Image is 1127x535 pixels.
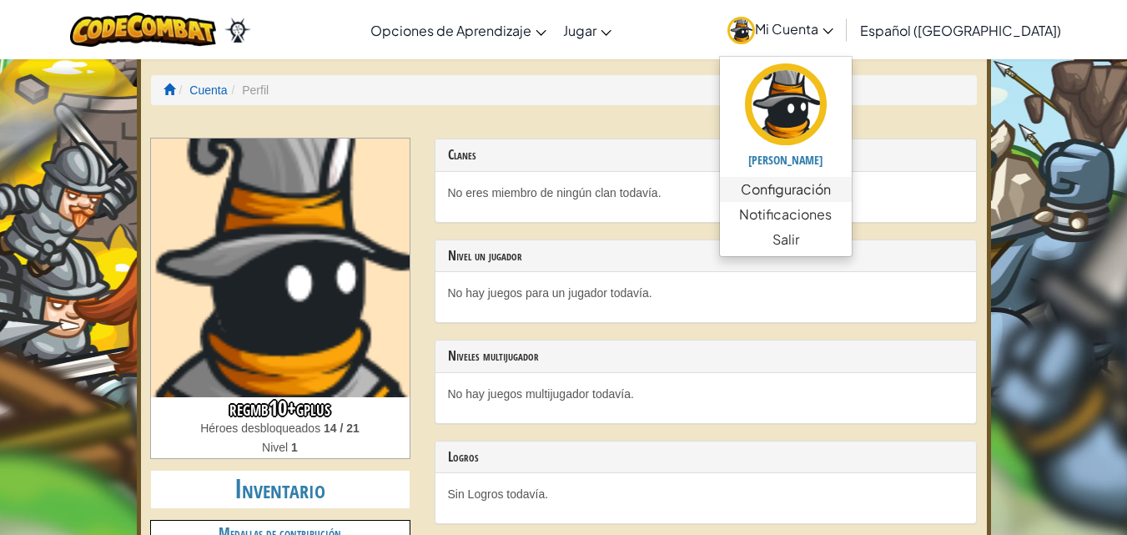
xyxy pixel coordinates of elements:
[755,20,833,38] span: Mi Cuenta
[739,204,832,225] span: Notificaciones
[324,421,360,435] strong: 14 / 21
[448,349,963,364] h3: Niveles multijugador
[448,285,963,301] p: No hay juegos para un jugador todavía.
[189,83,227,97] a: Cuenta
[370,22,531,39] span: Opciones de Aprendizaje
[720,177,852,202] a: Configuración
[555,8,620,53] a: Jugar
[227,82,269,98] li: Perfil
[262,441,291,454] span: Nivel
[720,202,852,227] a: Notificaciones
[719,3,842,56] a: Mi Cuenta
[448,184,963,201] p: No eres miembro de ningún clan todavía.
[448,486,963,502] p: Sin Logros todavía.
[70,13,216,47] img: CodeCombat logo
[737,154,835,166] h5: [PERSON_NAME]
[362,8,555,53] a: Opciones de Aprendizaje
[224,18,251,43] img: Ozaria
[151,397,410,420] h3: regmb10+gplus
[563,22,596,39] span: Jugar
[720,227,852,252] a: Salir
[860,22,1061,39] span: Español ([GEOGRAPHIC_DATA])
[745,63,827,145] img: avatar
[852,8,1069,53] a: Español ([GEOGRAPHIC_DATA])
[727,17,755,44] img: avatar
[720,61,852,177] a: [PERSON_NAME]
[448,249,963,264] h3: Nivel un jugador
[291,441,298,454] strong: 1
[151,471,410,508] h2: Inventario
[200,421,324,435] span: Héroes desbloqueados
[448,148,963,163] h3: Clanes
[448,386,963,402] p: No hay juegos multijugador todavía.
[448,450,963,465] h3: Logros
